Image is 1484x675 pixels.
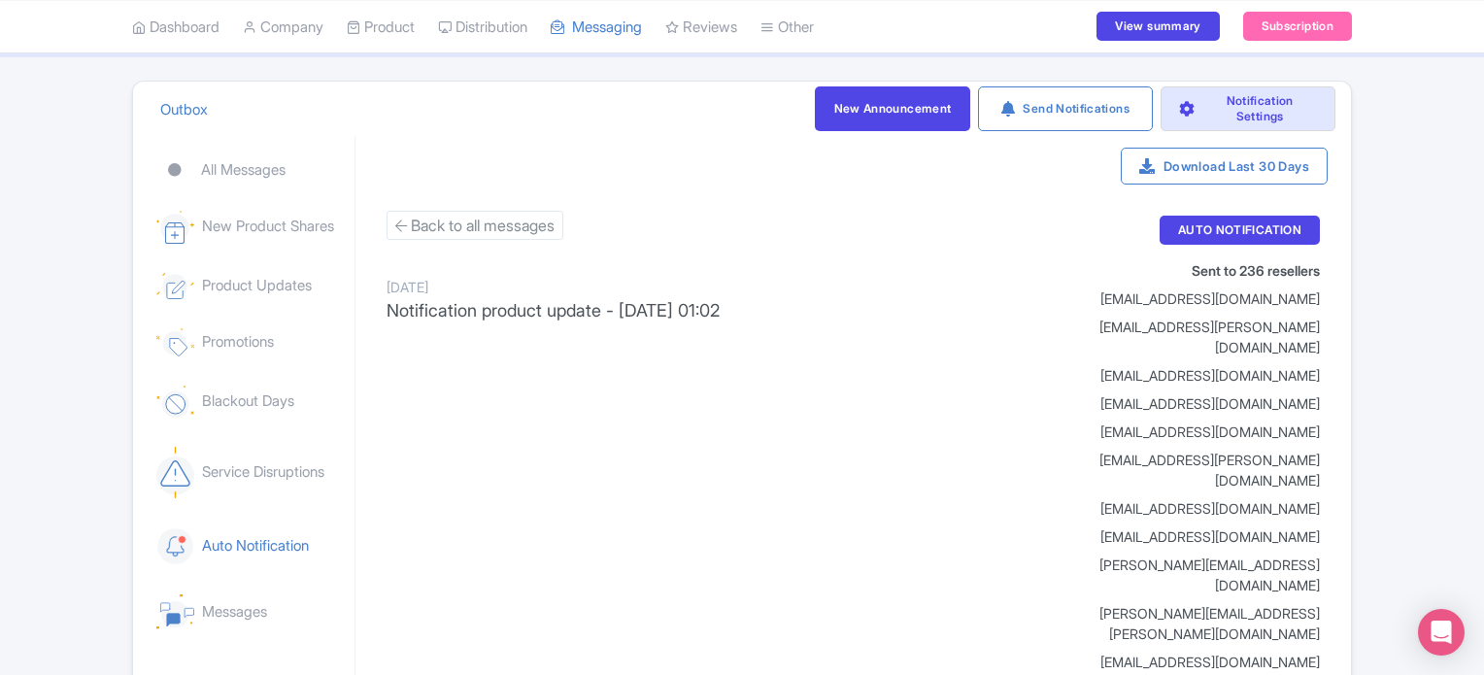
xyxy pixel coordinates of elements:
a: Outbox [160,84,208,137]
img: icon-general-message-passive-dced38b8be14f6433371365708243c1d.svg [156,594,194,629]
a: View summary [1096,12,1219,41]
div: [PERSON_NAME][EMAIL_ADDRESS][DOMAIN_NAME] [1087,555,1320,595]
a: All Messages [156,144,347,197]
div: Sent to 236 resellers [1087,260,1320,281]
p: Notification product update - [DATE] 01:02 [387,297,1087,323]
div: [EMAIL_ADDRESS][PERSON_NAME][DOMAIN_NAME] [1087,450,1320,490]
div: [DATE] [387,277,1087,297]
a: Notification Settings [1161,86,1335,131]
a: Promotions [156,313,347,372]
img: icon-service-disruption-passive-d53cc9fb2ac501153ed424a81dd5f4a8.svg [156,447,194,497]
div: [EMAIL_ADDRESS][DOMAIN_NAME] [1087,288,1320,309]
div: Open Intercom Messenger [1418,609,1465,656]
img: icon-auto-notification-passive-90f0fc5d3ac5efac254e4ceb20dbff71.svg [156,527,194,565]
div: [EMAIL_ADDRESS][PERSON_NAME][DOMAIN_NAME] [1087,317,1320,357]
div: [EMAIL_ADDRESS][DOMAIN_NAME] [1087,498,1320,519]
a: Subscription [1243,12,1352,41]
div: [EMAIL_ADDRESS][DOMAIN_NAME] [1087,365,1320,386]
div: [EMAIL_ADDRESS][DOMAIN_NAME] [1087,652,1320,672]
a: New Product Shares [156,195,347,259]
a: Service Disruptions [156,431,347,513]
btn: Back to all messages [387,211,563,240]
div: [PERSON_NAME][EMAIL_ADDRESS][PERSON_NAME][DOMAIN_NAME] [1087,603,1320,644]
div: [EMAIL_ADDRESS][DOMAIN_NAME] [1087,393,1320,414]
a: Send Notifications [978,86,1153,131]
a: Auto Notification [156,512,347,581]
img: icon-new-promotion-passive-97cfc8a2a1699b87f57f1e372f5c4344.svg [156,328,194,356]
div: [EMAIL_ADDRESS][DOMAIN_NAME] [1087,526,1320,547]
div: Auto notification [1160,216,1320,245]
div: [EMAIL_ADDRESS][DOMAIN_NAME] [1087,422,1320,442]
a: Blackout Days [156,370,347,433]
a: Messages [156,579,347,645]
img: icon-share-products-passive-586cf1afebc7ee56cd27c2962df33887.svg [156,211,194,244]
img: icon-product-update-passive-d8b36680673ce2f1c1093c6d3d9e0655.svg [156,273,194,299]
img: icon-blocked-days-passive-0febe7090a5175195feee36c38de928a.svg [156,386,194,418]
a: New Announcement [815,86,970,131]
button: Download Last 30 Days [1121,148,1328,185]
a: Product Updates [156,257,347,315]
